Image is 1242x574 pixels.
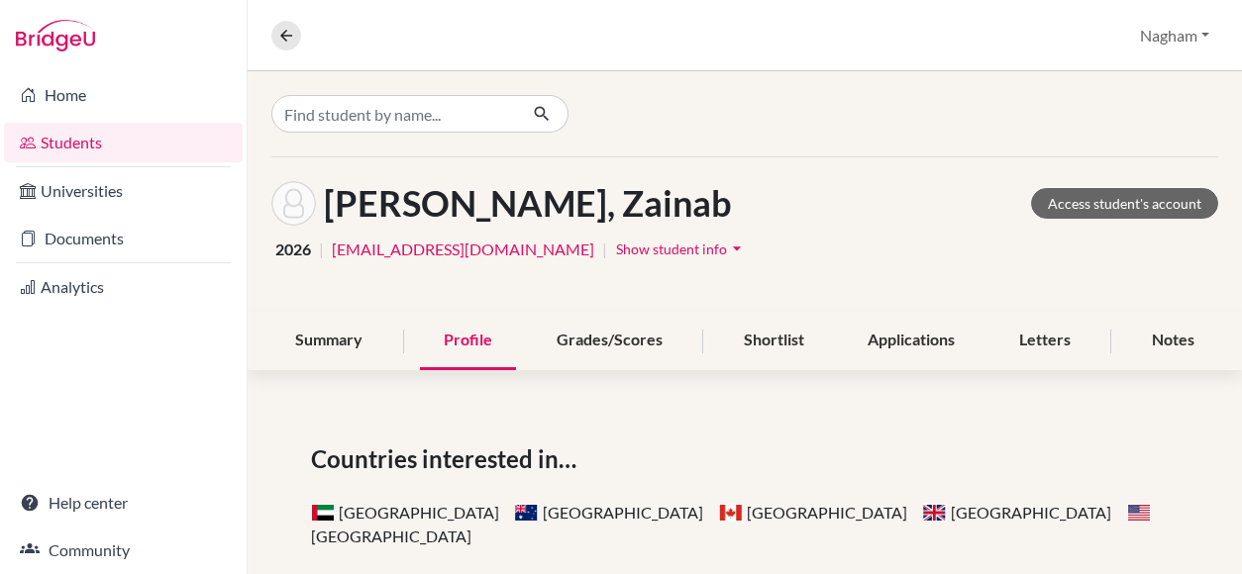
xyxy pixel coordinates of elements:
[4,171,243,211] a: Universities
[615,234,748,264] button: Show student infoarrow_drop_down
[311,504,335,522] span: United Arab Emirates
[4,267,243,307] a: Analytics
[719,504,743,522] span: Canada
[1127,504,1151,522] span: United States of America
[4,219,243,258] a: Documents
[616,240,727,257] span: Show student info
[1031,188,1218,219] a: Access student's account
[271,312,386,370] div: Summary
[4,123,243,162] a: Students
[719,503,907,522] span: [GEOGRAPHIC_DATA]
[4,483,243,523] a: Help center
[324,182,732,225] h1: [PERSON_NAME], Zainab
[4,530,243,570] a: Community
[844,312,979,370] div: Applications
[332,238,594,261] a: [EMAIL_ADDRESS][DOMAIN_NAME]
[271,181,316,226] img: Zainab Murzalieva's avatar
[602,238,607,261] span: |
[727,239,747,258] i: arrow_drop_down
[923,503,1111,522] span: [GEOGRAPHIC_DATA]
[16,20,95,51] img: Bridge-U
[311,503,499,522] span: [GEOGRAPHIC_DATA]
[271,95,517,133] input: Find student by name...
[995,312,1094,370] div: Letters
[720,312,828,370] div: Shortlist
[311,441,584,477] span: Countries interested in…
[4,75,243,115] a: Home
[923,504,947,522] span: United Kingdom
[1131,17,1218,54] button: Nagham
[275,238,311,261] span: 2026
[515,503,703,522] span: [GEOGRAPHIC_DATA]
[515,504,539,522] span: Australia
[319,238,324,261] span: |
[420,312,516,370] div: Profile
[533,312,686,370] div: Grades/Scores
[1128,312,1218,370] div: Notes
